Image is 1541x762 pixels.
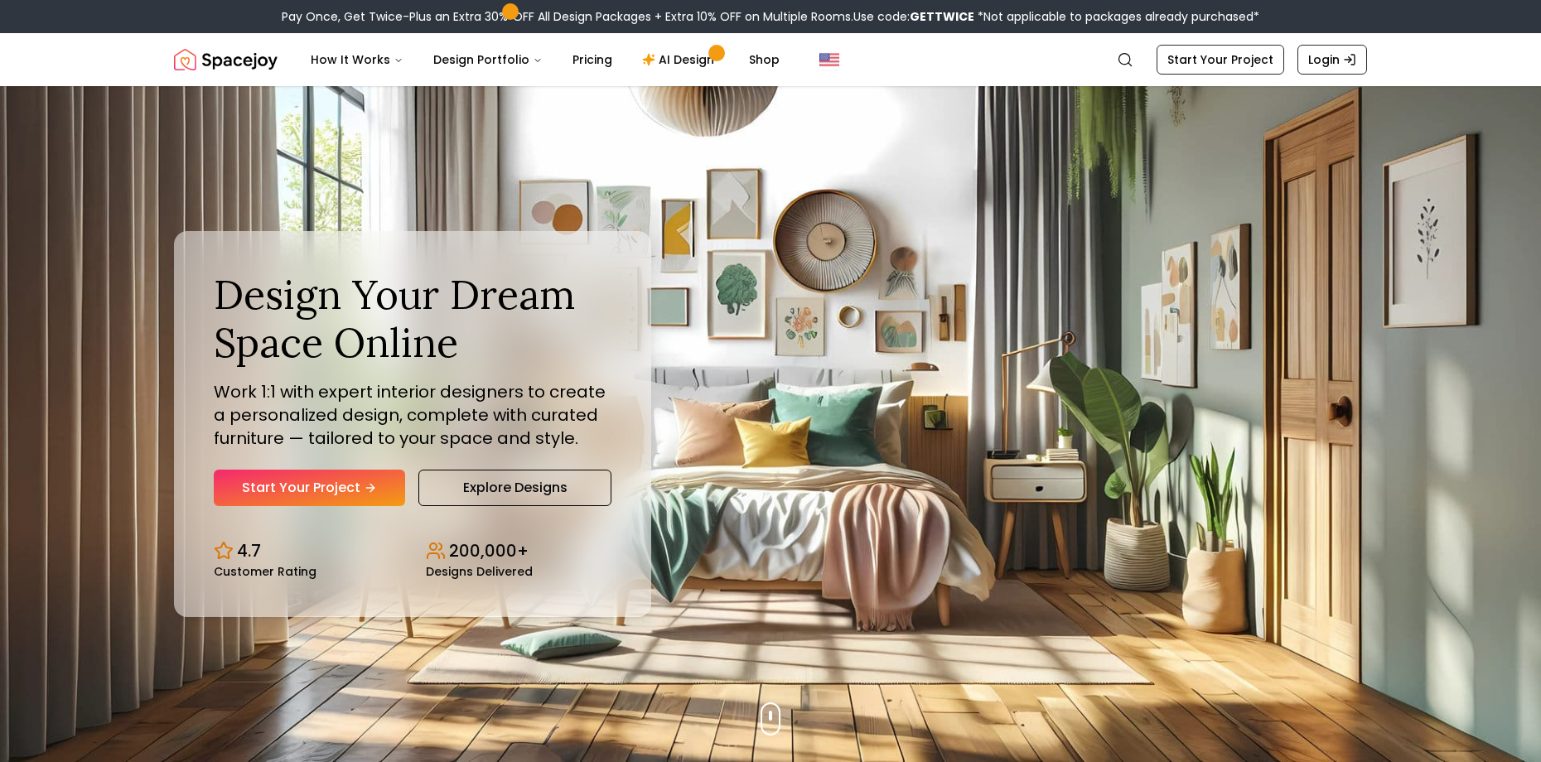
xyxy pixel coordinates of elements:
a: Login [1297,45,1367,75]
nav: Main [297,43,793,76]
button: Design Portfolio [420,43,556,76]
span: Use code: [853,8,974,25]
p: Work 1:1 with expert interior designers to create a personalized design, complete with curated fu... [214,380,611,450]
a: Start Your Project [214,470,405,506]
img: Spacejoy Logo [174,43,278,76]
nav: Global [174,33,1367,86]
a: Explore Designs [418,470,611,506]
div: Design stats [214,526,611,577]
button: How It Works [297,43,417,76]
div: Pay Once, Get Twice-Plus an Extra 30% OFF All Design Packages + Extra 10% OFF on Multiple Rooms. [282,8,1259,25]
a: AI Design [629,43,732,76]
small: Designs Delivered [426,566,533,577]
b: GETTWICE [910,8,974,25]
a: Shop [736,43,793,76]
small: Customer Rating [214,566,316,577]
a: Start Your Project [1157,45,1284,75]
h1: Design Your Dream Space Online [214,271,611,366]
p: 4.7 [237,539,261,562]
a: Spacejoy [174,43,278,76]
img: United States [819,50,839,70]
span: *Not applicable to packages already purchased* [974,8,1259,25]
p: 200,000+ [449,539,529,562]
a: Pricing [559,43,626,76]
